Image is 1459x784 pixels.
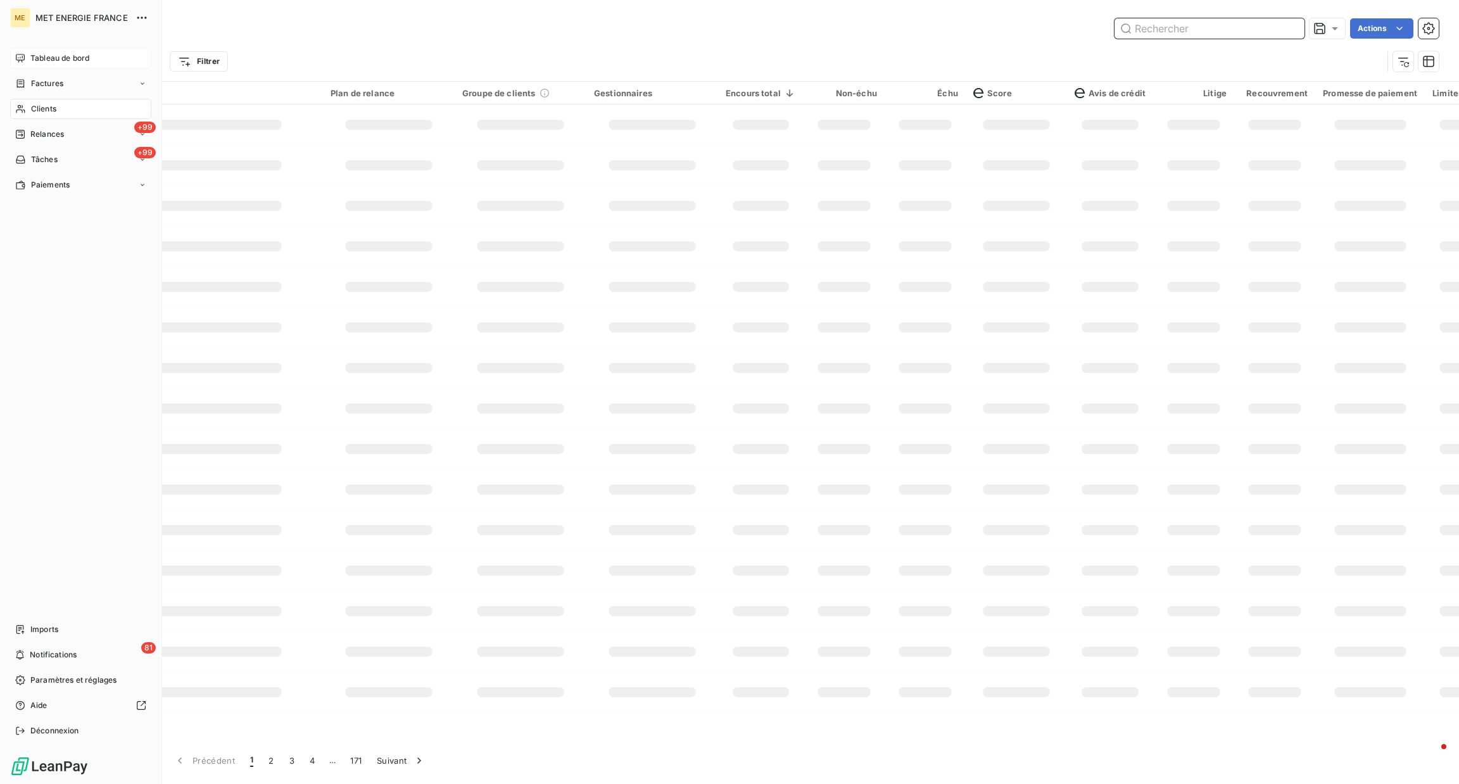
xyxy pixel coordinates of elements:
[331,88,447,98] div: Plan de relance
[302,747,322,774] button: 4
[30,725,79,737] span: Déconnexion
[594,88,711,98] div: Gestionnaires
[811,88,877,98] div: Non-échu
[30,53,89,64] span: Tableau de bord
[31,154,58,165] span: Tâches
[892,88,958,98] div: Échu
[30,624,58,635] span: Imports
[282,747,302,774] button: 3
[243,747,261,774] button: 1
[30,129,64,140] span: Relances
[322,750,343,771] span: …
[1323,88,1417,98] div: Promesse de paiement
[726,88,796,98] div: Encours total
[141,642,156,654] span: 81
[1075,88,1146,98] span: Avis de crédit
[1161,88,1227,98] div: Litige
[10,8,30,28] div: ME
[10,695,151,716] a: Aide
[1242,88,1308,98] div: Recouvrement
[134,122,156,133] span: +99
[250,754,253,767] span: 1
[973,88,1012,98] span: Score
[369,747,433,774] button: Suivant
[30,649,77,661] span: Notifications
[30,674,117,686] span: Paramètres et réglages
[1416,741,1446,771] iframe: Intercom live chat
[31,103,56,115] span: Clients
[31,179,70,191] span: Paiements
[10,756,89,776] img: Logo LeanPay
[166,747,243,774] button: Précédent
[343,747,369,774] button: 171
[261,747,281,774] button: 2
[134,147,156,158] span: +99
[1350,18,1413,39] button: Actions
[170,51,228,72] button: Filtrer
[31,78,63,89] span: Factures
[35,13,128,23] span: MET ENERGIE FRANCE
[1115,18,1304,39] input: Rechercher
[462,88,536,98] span: Groupe de clients
[30,700,47,711] span: Aide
